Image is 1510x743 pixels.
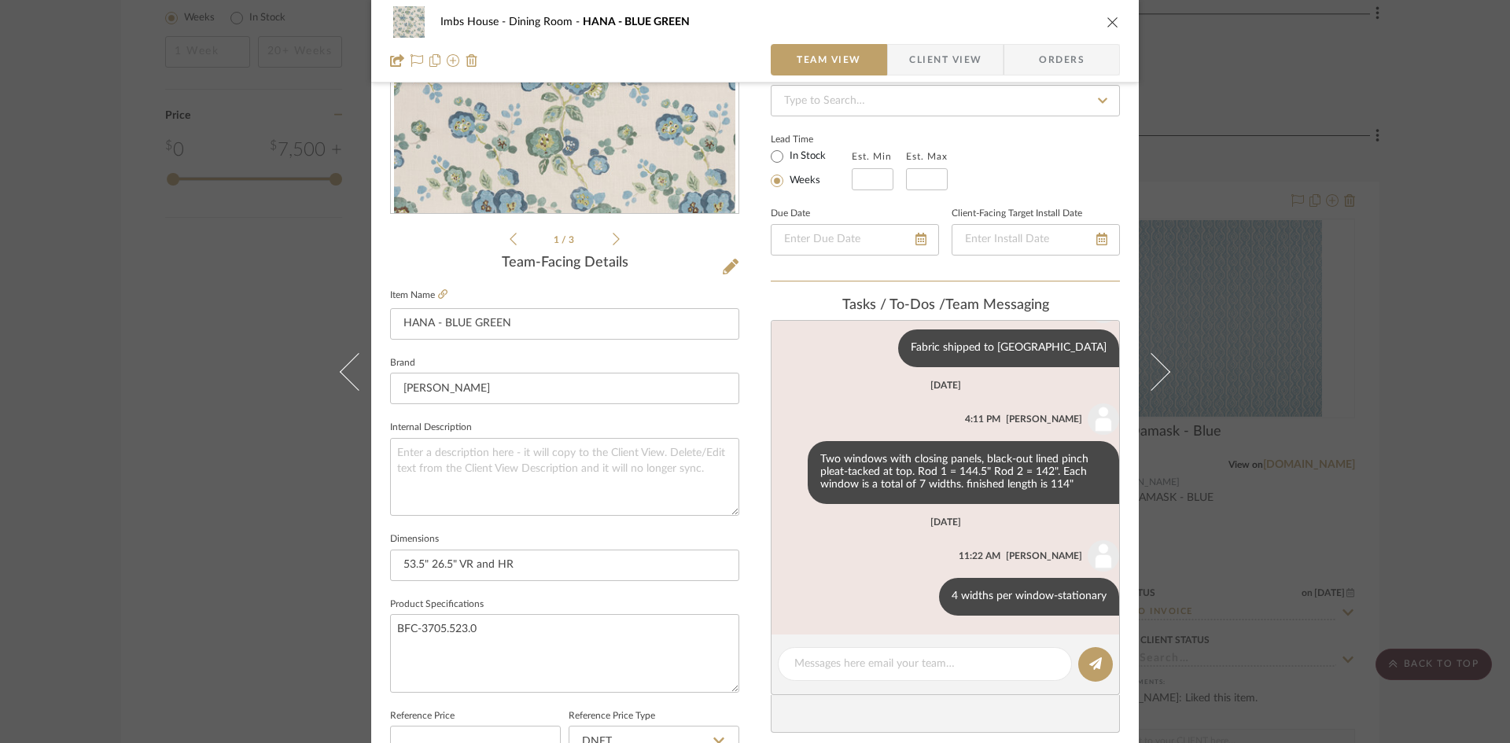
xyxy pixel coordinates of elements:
[797,44,861,75] span: Team View
[390,424,472,432] label: Internal Description
[842,298,945,312] span: Tasks / To-Dos /
[771,132,852,146] label: Lead Time
[771,146,852,190] mat-radio-group: Select item type
[906,151,948,162] label: Est. Max
[390,289,447,302] label: Item Name
[771,85,1120,116] input: Type to Search…
[1088,540,1119,572] img: user_avatar.png
[965,412,1000,426] div: 4:11 PM
[569,235,576,245] span: 3
[390,550,739,581] input: Enter the dimensions of this item
[959,549,1000,563] div: 11:22 AM
[771,297,1120,314] div: team Messaging
[583,17,690,28] span: HANA - BLUE GREEN
[440,17,509,28] span: Imbs House
[390,601,484,609] label: Product Specifications
[1088,403,1119,435] img: user_avatar.png
[390,255,739,272] div: Team-Facing Details
[390,535,439,543] label: Dimensions
[390,373,739,404] input: Enter Brand
[952,224,1120,256] input: Enter Install Date
[952,210,1082,218] label: Client-Facing Target Install Date
[930,380,961,391] div: [DATE]
[786,174,820,188] label: Weeks
[1006,412,1082,426] div: [PERSON_NAME]
[930,517,961,528] div: [DATE]
[898,329,1119,367] div: Fabric shipped to [GEOGRAPHIC_DATA]
[909,44,981,75] span: Client View
[390,712,455,720] label: Reference Price
[554,235,562,245] span: 1
[390,359,415,367] label: Brand
[390,6,428,38] img: ac9fba58-f254-4ec0-803f-06196f7410d1_48x40.jpg
[562,235,569,245] span: /
[939,578,1119,616] div: 4 widths per window-stationary
[390,308,739,340] input: Enter Item Name
[771,224,939,256] input: Enter Due Date
[852,151,892,162] label: Est. Min
[808,441,1119,504] div: Two windows with closing panels, black-out lined pinch pleat-tacked at top. Rod 1 = 144.5" Rod 2 ...
[1106,15,1120,29] button: close
[569,712,655,720] label: Reference Price Type
[1022,44,1102,75] span: Orders
[1006,549,1082,563] div: [PERSON_NAME]
[509,17,583,28] span: Dining Room
[771,210,810,218] label: Due Date
[786,149,826,164] label: In Stock
[466,54,478,67] img: Remove from project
